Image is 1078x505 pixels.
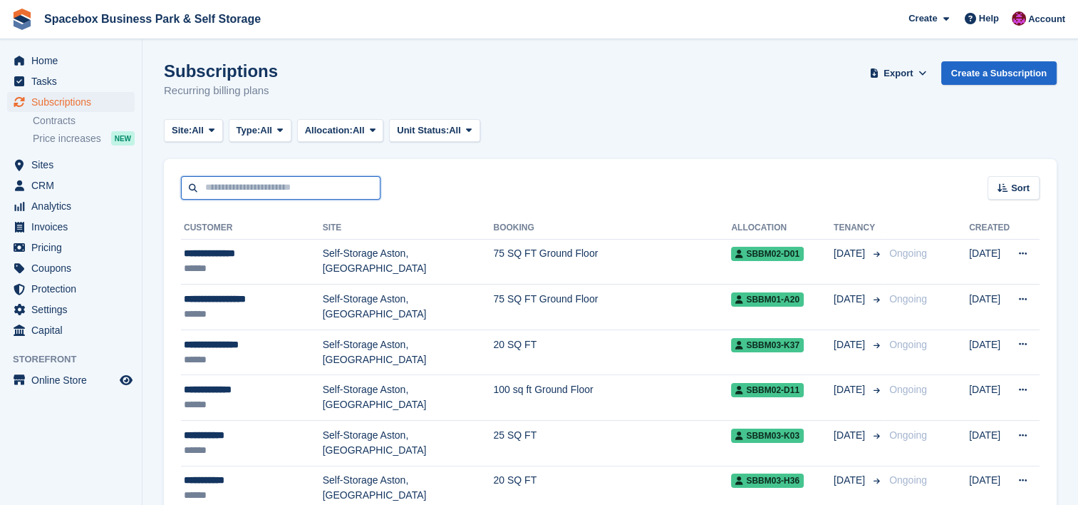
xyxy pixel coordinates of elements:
span: Subscriptions [31,92,117,112]
td: Self-Storage Aston, [GEOGRAPHIC_DATA] [323,330,494,375]
td: Self-Storage Aston, [GEOGRAPHIC_DATA] [323,421,494,466]
span: Ongoing [889,293,927,305]
span: Storefront [13,352,142,367]
a: Contracts [33,114,135,128]
span: [DATE] [834,337,868,352]
span: SBBM03-H36 [731,474,804,488]
button: Export [867,61,930,85]
td: Self-Storage Aston, [GEOGRAPHIC_DATA] [323,375,494,421]
span: Unit Status: [397,123,449,138]
td: [DATE] [969,375,1010,421]
a: Price increases NEW [33,131,135,146]
span: Coupons [31,258,117,278]
span: All [192,123,204,138]
span: Tasks [31,71,117,91]
span: Account [1028,12,1065,26]
span: SBBM03-K37 [731,338,804,352]
span: Ongoing [889,339,927,350]
span: Ongoing [889,429,927,441]
th: Site [323,217,494,240]
p: Recurring billing plans [164,83,278,99]
th: Customer [181,217,323,240]
td: 75 SQ FT Ground Floor [493,239,731,285]
td: [DATE] [969,330,1010,375]
span: SBBM03-K03 [731,429,804,443]
button: Allocation: All [297,119,384,143]
th: Created [969,217,1010,240]
span: Create [908,11,937,26]
span: All [449,123,461,138]
span: Help [979,11,999,26]
span: Ongoing [889,248,927,259]
th: Tenancy [834,217,883,240]
a: menu [7,279,135,299]
span: SBBM02-D11 [731,383,804,397]
span: Home [31,51,117,71]
button: Unit Status: All [389,119,480,143]
span: Export [883,66,913,81]
span: Analytics [31,196,117,216]
th: Booking [493,217,731,240]
td: [DATE] [969,285,1010,330]
span: Invoices [31,217,117,237]
a: menu [7,258,135,278]
div: NEW [111,131,135,146]
span: Type: [237,123,261,138]
img: stora-icon-8386f47178a22dfd0bd8f6a31ec36ba5ce8667c1dd55bd0f319d3a0aa187defe.svg [11,9,33,30]
td: Self-Storage Aston, [GEOGRAPHIC_DATA] [323,239,494,285]
a: menu [7,320,135,340]
td: 25 SQ FT [493,421,731,466]
span: SBBM02-D01 [731,247,804,261]
td: [DATE] [969,421,1010,466]
img: Shitika Balanath [1012,11,1026,26]
td: 75 SQ FT Ground Floor [493,285,731,330]
a: menu [7,155,135,175]
span: Capital [31,320,117,340]
a: menu [7,238,135,257]
a: menu [7,71,135,91]
span: Ongoing [889,474,927,486]
span: Protection [31,279,117,299]
a: menu [7,175,135,195]
span: Allocation: [305,123,353,138]
a: menu [7,217,135,237]
span: [DATE] [834,246,868,261]
a: menu [7,92,135,112]
span: Settings [31,300,117,320]
span: All [353,123,365,138]
th: Allocation [731,217,834,240]
span: Site: [172,123,192,138]
h1: Subscriptions [164,61,278,81]
span: CRM [31,175,117,195]
span: [DATE] [834,473,868,488]
td: Self-Storage Aston, [GEOGRAPHIC_DATA] [323,285,494,330]
button: Site: All [164,119,223,143]
span: SBBM01-A20 [731,292,804,307]
a: menu [7,196,135,216]
a: Create a Subscription [941,61,1057,85]
span: Sort [1011,181,1030,195]
a: menu [7,370,135,390]
span: Price increases [33,132,101,146]
span: [DATE] [834,292,868,307]
td: 20 SQ FT [493,330,731,375]
td: 100 sq ft Ground Floor [493,375,731,421]
span: Pricing [31,238,117,257]
span: All [260,123,272,138]
span: Ongoing [889,384,927,395]
a: menu [7,300,135,320]
a: Preview store [118,372,135,389]
span: Online Store [31,370,117,390]
td: [DATE] [969,239,1010,285]
span: [DATE] [834,382,868,397]
span: [DATE] [834,428,868,443]
a: menu [7,51,135,71]
a: Spacebox Business Park & Self Storage [38,7,266,31]
span: Sites [31,155,117,175]
button: Type: All [229,119,291,143]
